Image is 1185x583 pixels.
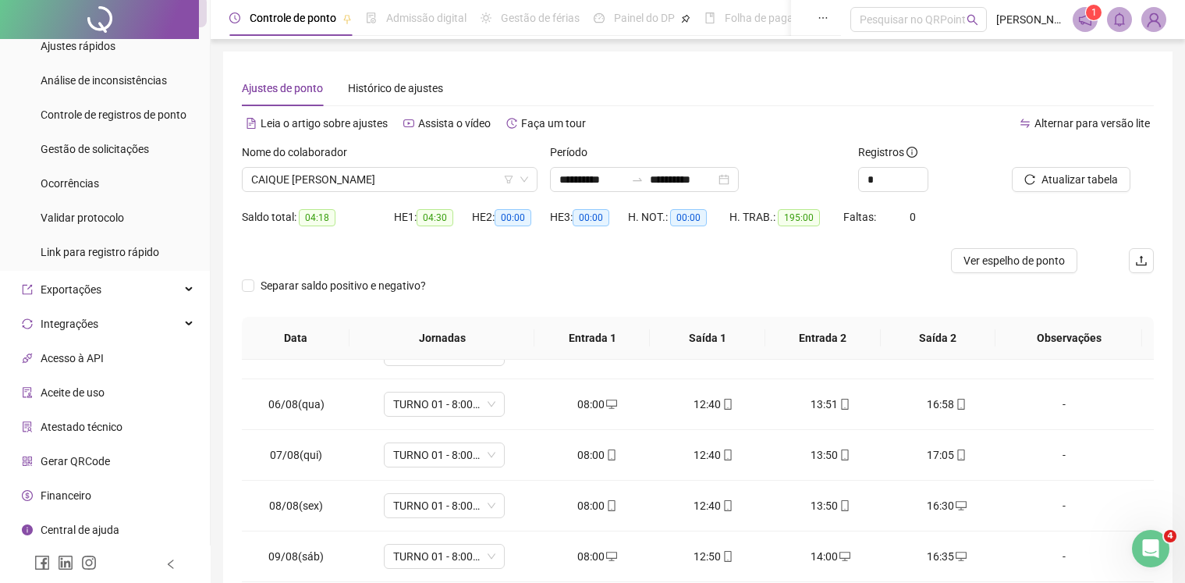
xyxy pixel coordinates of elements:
span: Exportações [41,283,101,296]
div: 12:40 [668,446,760,464]
span: dashboard [594,12,605,23]
span: qrcode [22,456,33,467]
span: file-done [366,12,377,23]
span: 06/08(qua) [268,398,325,411]
div: Saldo total: [242,208,394,226]
div: 08:00 [551,497,643,514]
span: 0 [910,211,916,223]
span: filter [504,175,513,184]
span: linkedin [58,555,73,571]
button: Atualizar tabela [1012,167,1130,192]
span: sync [22,318,33,329]
span: [PERSON_NAME] [996,11,1063,28]
span: TURNO 01 - 8:00H ÀS 16:30H [393,545,495,568]
span: Faça um tour [521,117,586,130]
span: Gerar QRCode [41,455,110,467]
div: 14:00 [785,548,877,565]
span: to [631,173,644,186]
span: TURNO 01 - 8:00H ÀS 16:30H [393,443,495,467]
span: TURNO 01 - 8:00H ÀS 16:30H [393,393,495,416]
span: history [506,118,517,129]
span: 00:00 [670,209,707,226]
span: mobile [721,450,733,460]
th: Entrada 2 [765,317,881,360]
span: ellipsis [818,12,828,23]
span: swap-right [631,173,644,186]
span: 00:00 [495,209,531,226]
span: 04:18 [299,209,335,226]
div: H. TRAB.: [729,208,843,226]
span: bell [1112,12,1126,27]
span: Financeiro [41,489,91,502]
div: 13:50 [785,446,877,464]
th: Data [242,317,349,360]
span: Registros [858,144,917,161]
span: Controle de ponto [250,12,336,24]
span: Atestado técnico [41,421,122,433]
div: 16:35 [901,548,993,565]
span: 07/08(qui) [270,449,322,461]
span: Histórico de ajustes [348,82,443,94]
span: Faltas: [843,211,878,223]
span: audit [22,387,33,398]
span: info-circle [906,147,917,158]
div: 12:40 [668,396,760,413]
span: Ajustes de ponto [242,82,323,94]
div: 12:40 [668,497,760,514]
div: - [1018,446,1110,464]
span: api [22,353,33,364]
span: book [704,12,715,23]
span: reload [1024,174,1035,185]
span: 1 [1091,7,1097,18]
span: swap [1020,118,1031,129]
label: Período [550,144,598,161]
span: Folha de pagamento [725,12,825,24]
div: 13:51 [785,396,877,413]
span: clock-circle [229,12,240,23]
span: Controle de registros de ponto [41,108,186,121]
th: Saída 1 [650,317,765,360]
span: Central de ajuda [41,524,119,536]
div: - [1018,548,1110,565]
div: 08:00 [551,548,643,565]
div: 16:58 [901,396,993,413]
span: desktop [605,399,617,410]
div: HE 3: [550,208,628,226]
span: Admissão digital [386,12,467,24]
div: 12:50 [668,548,760,565]
span: TURNO 01 - 8:00H ÀS 16:30H [393,494,495,517]
span: Atualizar tabela [1041,171,1118,188]
span: desktop [605,551,617,562]
button: Ver espelho de ponto [951,248,1077,273]
span: pushpin [681,14,690,23]
th: Entrada 1 [534,317,650,360]
div: 13:50 [785,497,877,514]
span: Leia o artigo sobre ajustes [261,117,388,130]
span: dollar [22,490,33,501]
span: 08/08(sex) [269,499,323,512]
sup: 1 [1086,5,1102,20]
span: Observações [1008,329,1130,347]
span: down [520,175,529,184]
div: - [1018,497,1110,514]
span: Ocorrências [41,177,99,190]
span: 00:00 [573,209,609,226]
span: facebook [34,555,50,571]
span: desktop [838,551,850,562]
span: mobile [838,450,850,460]
span: 4 [1164,530,1176,542]
span: youtube [403,118,414,129]
span: Assista o vídeo [418,117,491,130]
span: sun [481,12,491,23]
span: CAIQUE PEDRO DA SILVA TOLEDO [251,168,528,191]
span: mobile [838,399,850,410]
span: instagram [81,555,97,571]
div: HE 1: [394,208,472,226]
iframe: Intercom live chat [1132,530,1169,567]
span: export [22,284,33,295]
span: mobile [605,500,617,511]
span: Gestão de solicitações [41,143,149,155]
span: desktop [954,551,967,562]
img: 71280 [1142,8,1165,31]
th: Saída 2 [881,317,996,360]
